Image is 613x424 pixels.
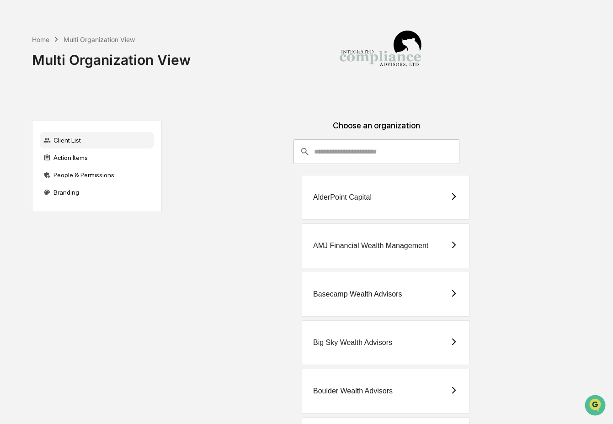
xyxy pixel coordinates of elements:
a: 🗄️Attestations [63,111,117,128]
span: Preclearance [18,115,59,124]
div: consultant-dashboard__filter-organizations-search-bar [293,139,459,164]
span: Attestations [75,115,113,124]
div: Client List [40,132,154,148]
div: Choose an organization [169,121,584,139]
button: Start new chat [155,73,166,84]
div: Action Items [40,149,154,166]
a: 🔎Data Lookup [5,129,61,145]
a: 🖐️Preclearance [5,111,63,128]
div: People & Permissions [40,167,154,183]
div: Multi Organization View [32,44,191,68]
div: Branding [40,184,154,201]
div: Big Sky Wealth Advisors [313,339,392,347]
iframe: Open customer support [584,394,608,419]
div: 🔎 [9,133,16,141]
p: How can we help? [9,19,166,34]
div: Multi Organization View [64,36,135,43]
img: Integrated Compliance Advisors [335,7,426,99]
span: Pylon [91,155,111,162]
div: Boulder Wealth Advisors [313,387,393,395]
div: Basecamp Wealth Advisors [313,290,402,298]
div: AlderPoint Capital [313,193,372,201]
a: Powered byPylon [64,154,111,162]
div: AMJ Financial Wealth Management [313,242,428,250]
div: 🖐️ [9,116,16,123]
div: Start new chat [31,70,150,79]
div: Home [32,36,49,43]
div: 🗄️ [66,116,74,123]
div: We're available if you need us! [31,79,116,86]
img: 1746055101610-c473b297-6a78-478c-a979-82029cc54cd1 [9,70,26,86]
span: Data Lookup [18,132,58,142]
